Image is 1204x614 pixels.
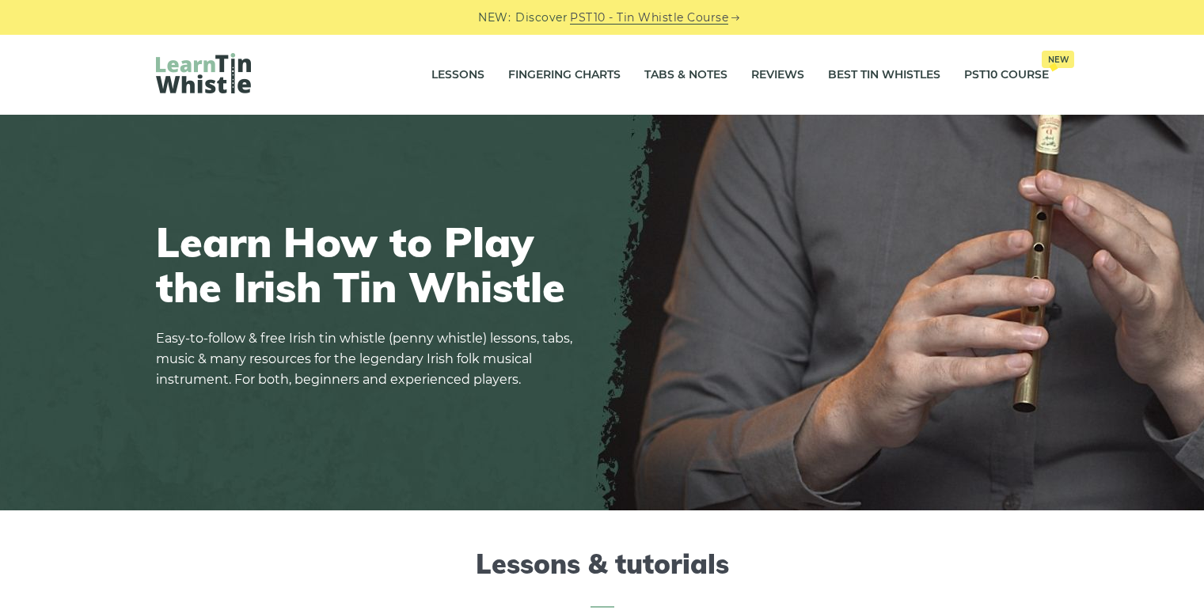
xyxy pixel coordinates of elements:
a: Tabs & Notes [644,55,727,95]
h1: Learn How to Play the Irish Tin Whistle [156,219,583,309]
img: LearnTinWhistle.com [156,53,251,93]
a: Lessons [431,55,484,95]
span: New [1042,51,1074,68]
p: Easy-to-follow & free Irish tin whistle (penny whistle) lessons, tabs, music & many resources for... [156,328,583,390]
a: PST10 CourseNew [964,55,1049,95]
h2: Lessons & tutorials [156,548,1049,608]
a: Best Tin Whistles [828,55,940,95]
a: Reviews [751,55,804,95]
a: Fingering Charts [508,55,621,95]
